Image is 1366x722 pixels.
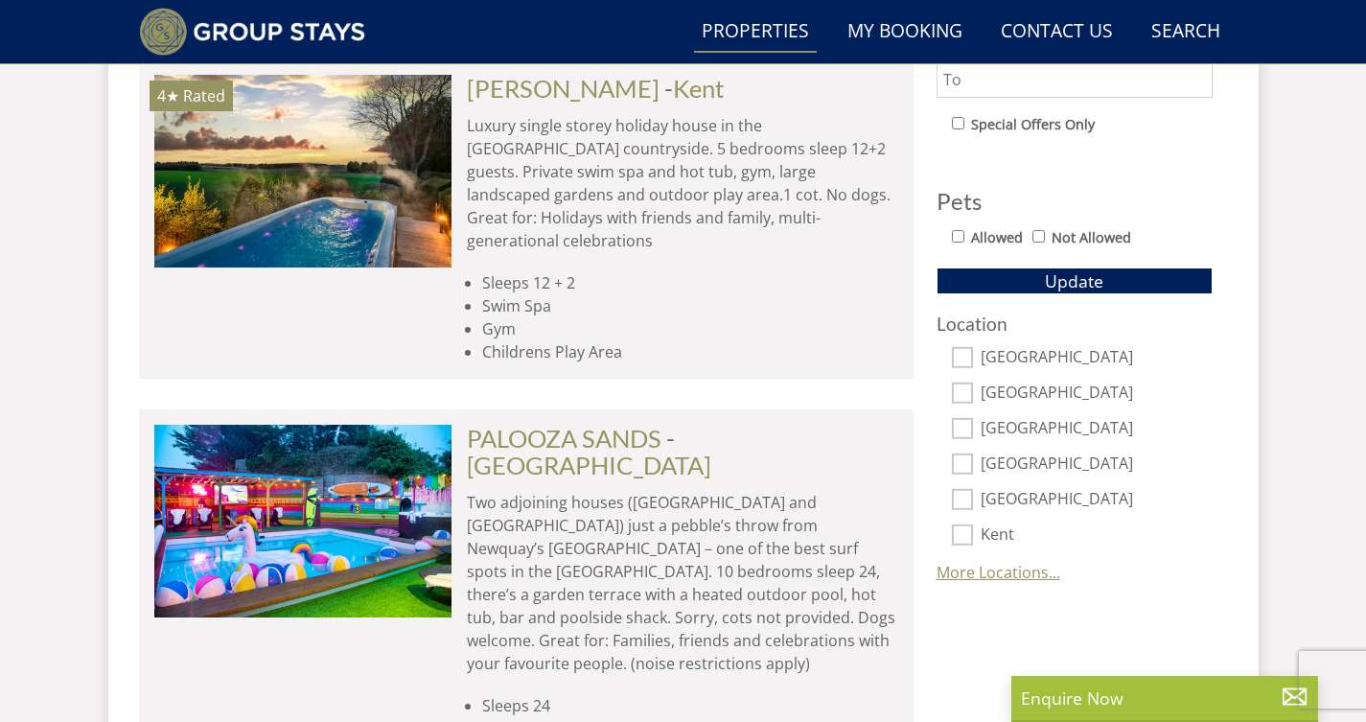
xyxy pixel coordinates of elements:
a: Kent [673,74,725,103]
input: To [937,61,1213,98]
p: Two adjoining houses ([GEOGRAPHIC_DATA] and [GEOGRAPHIC_DATA]) just a pebble’s throw from Newquay... [467,491,898,675]
label: [GEOGRAPHIC_DATA] [981,419,1213,440]
li: Swim Spa [482,294,898,317]
label: [GEOGRAPHIC_DATA] [981,454,1213,476]
a: Contact Us [993,11,1121,54]
span: - [467,424,711,479]
li: Childrens Play Area [482,340,898,363]
label: Special Offers Only [971,114,1095,135]
a: [PERSON_NAME] [467,74,660,103]
img: Bellus-kent-large-group-holiday-home-sleeps-13.original.jpg [154,75,451,267]
a: 4★ Rated [154,75,451,267]
a: My Booking [840,11,970,54]
label: Kent [981,525,1213,547]
span: Update [1045,269,1103,292]
a: [GEOGRAPHIC_DATA] [467,451,711,479]
a: More Locations... [937,562,1060,583]
a: Search [1144,11,1228,54]
button: Update [937,268,1213,294]
label: [GEOGRAPHIC_DATA] [981,384,1213,405]
a: PALOOZA SANDS [467,424,661,453]
h3: Location [937,314,1213,334]
li: Sleeps 12 + 2 [482,271,898,294]
span: - [664,74,725,103]
span: BELLUS has a 4 star rating under the Quality in Tourism Scheme [157,85,179,106]
li: Sleeps 24 [482,694,898,717]
h3: Pets [937,189,1213,214]
label: [GEOGRAPHIC_DATA] [981,490,1213,511]
label: [GEOGRAPHIC_DATA] [981,348,1213,369]
img: Palooza-sands-cornwall-group-accommodation-by-the-sea-sleeps-24.original.JPG [154,425,451,617]
a: Properties [694,11,817,54]
span: Rated [183,85,225,106]
label: Not Allowed [1052,227,1131,248]
label: Allowed [971,227,1023,248]
li: Gym [482,317,898,340]
p: Luxury single storey holiday house in the [GEOGRAPHIC_DATA] countryside. 5 bedrooms sleep 12+2 gu... [467,114,898,252]
p: Enquire Now [1021,686,1308,710]
img: Group Stays [139,8,366,56]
